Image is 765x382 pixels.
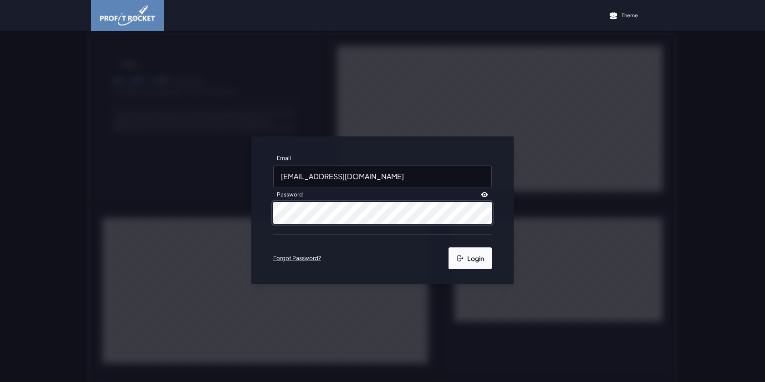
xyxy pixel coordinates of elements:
label: Email [273,151,295,166]
p: Theme [622,12,638,19]
label: Password [273,187,306,202]
img: image [100,5,155,25]
button: Login [449,247,492,269]
a: Forgot Password? [273,255,321,262]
